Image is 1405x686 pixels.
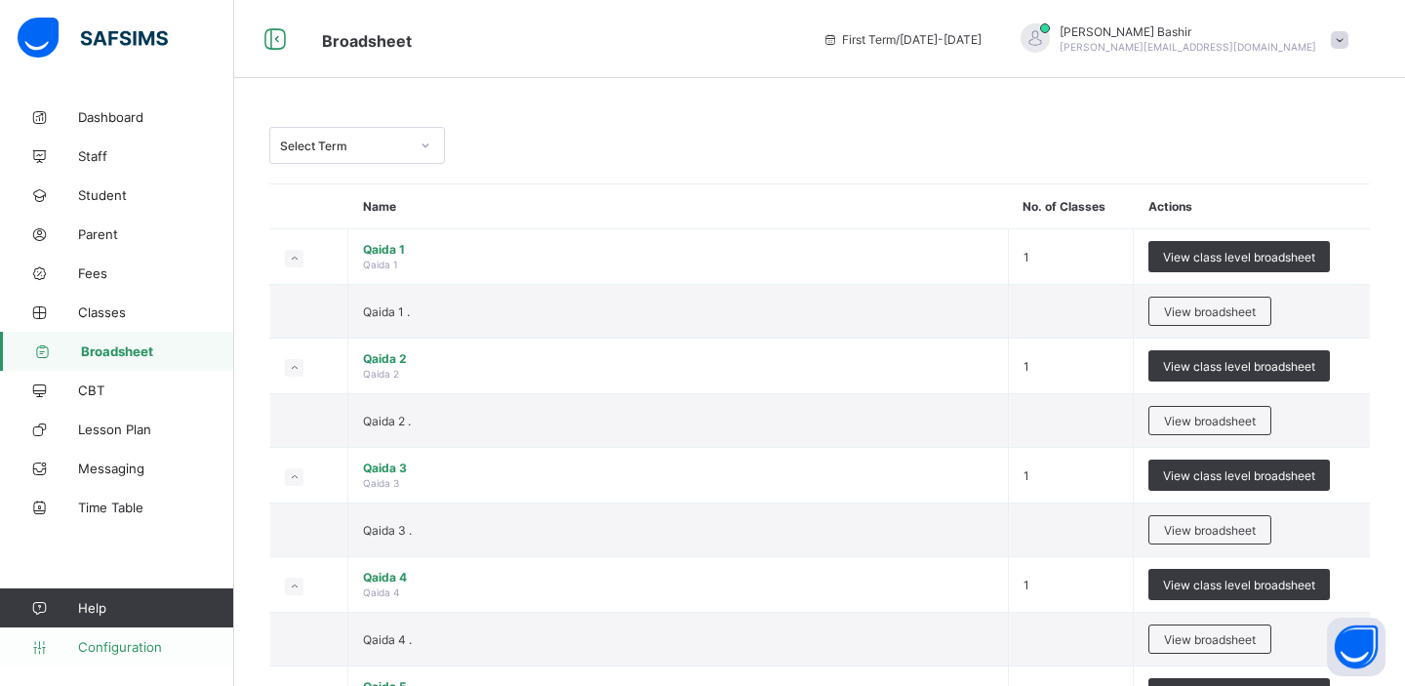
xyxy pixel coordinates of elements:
[363,461,993,475] span: Qaida 3
[78,187,234,203] span: Student
[1164,632,1256,647] span: View broadsheet
[1148,515,1271,530] a: View broadsheet
[78,639,233,655] span: Configuration
[363,586,399,598] span: Qaida 4
[1134,184,1370,229] th: Actions
[1148,460,1330,474] a: View class level broadsheet
[1148,297,1271,311] a: View broadsheet
[1008,184,1134,229] th: No. of Classes
[363,259,398,270] span: Qaida 1
[1163,359,1315,374] span: View class level broadsheet
[1060,24,1316,39] span: [PERSON_NAME] Bashir
[1148,569,1330,584] a: View class level broadsheet
[78,383,234,398] span: CBT
[1327,618,1385,676] button: Open asap
[1164,523,1256,538] span: View broadsheet
[363,632,412,647] span: Qaida 4 .
[1024,359,1029,374] span: 1
[363,477,399,489] span: Qaida 3
[1148,350,1330,365] a: View class level broadsheet
[363,570,993,585] span: Qaida 4
[78,500,234,515] span: Time Table
[1148,241,1330,256] a: View class level broadsheet
[1164,304,1256,319] span: View broadsheet
[1163,250,1315,264] span: View class level broadsheet
[1163,578,1315,592] span: View class level broadsheet
[1148,625,1271,639] a: View broadsheet
[363,414,411,428] span: Qaida 2 .
[322,31,412,51] span: Broadsheet
[363,368,399,380] span: Qaida 2
[1148,406,1271,421] a: View broadsheet
[363,351,993,366] span: Qaida 2
[1060,41,1316,53] span: [PERSON_NAME][EMAIL_ADDRESS][DOMAIN_NAME]
[1163,468,1315,483] span: View class level broadsheet
[78,600,233,616] span: Help
[348,184,1009,229] th: Name
[78,148,234,164] span: Staff
[823,32,982,47] span: session/term information
[78,265,234,281] span: Fees
[363,304,410,319] span: Qaida 1 .
[1024,250,1029,264] span: 1
[78,109,234,125] span: Dashboard
[78,422,234,437] span: Lesson Plan
[1024,468,1029,483] span: 1
[81,343,234,359] span: Broadsheet
[363,523,412,538] span: Qaida 3 .
[78,461,234,476] span: Messaging
[1164,414,1256,428] span: View broadsheet
[1024,578,1029,592] span: 1
[78,304,234,320] span: Classes
[280,139,409,153] div: Select Term
[78,226,234,242] span: Parent
[363,242,993,257] span: Qaida 1
[18,18,168,59] img: safsims
[1001,23,1358,56] div: HamidBashir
